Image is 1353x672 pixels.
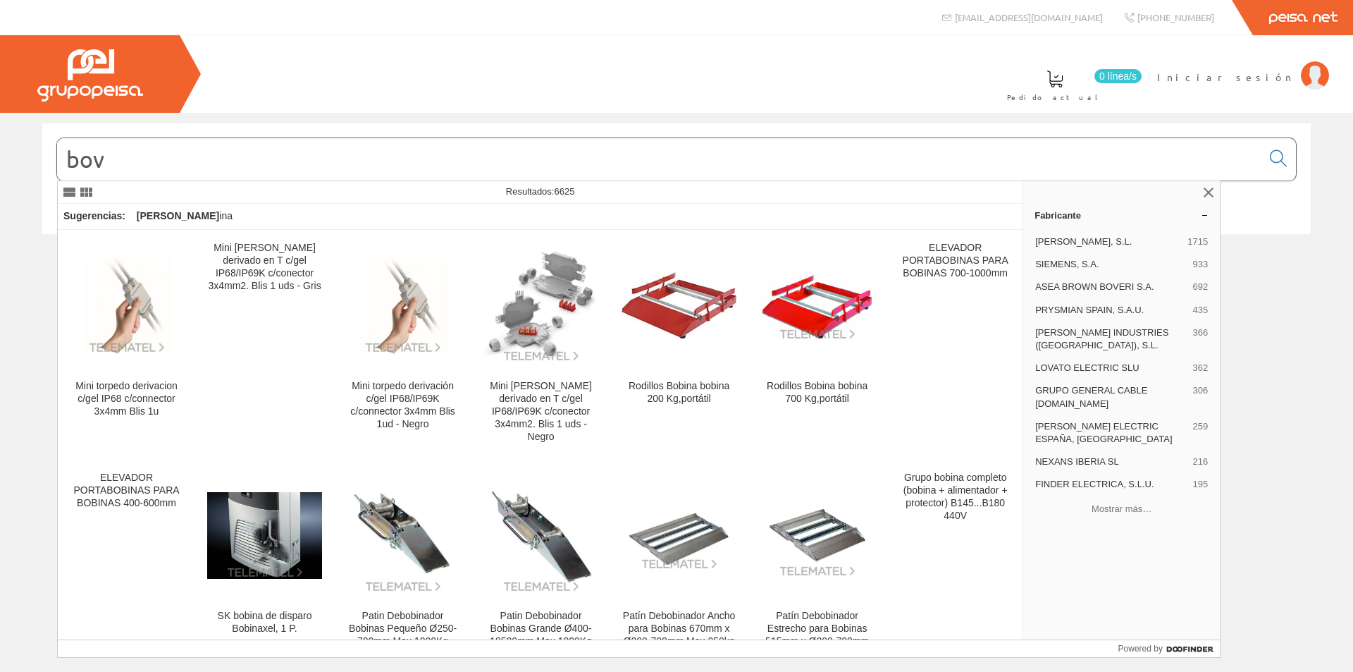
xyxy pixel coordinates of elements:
[483,610,598,648] div: Patin Debobinador Bobinas Grande Ø400-18500mm Max 1000Kg
[1035,281,1187,293] span: ASEA BROWN BOVERI S.A.
[1118,642,1163,655] span: Powered by
[207,492,322,578] img: SK bobina de disparo Bobinaxel, 1 P.
[57,138,1261,181] input: Buscar...
[1157,59,1329,72] a: Iniciar sesión
[955,11,1103,23] span: [EMAIL_ADDRESS][DOMAIN_NAME]
[69,472,184,510] div: ELEVADOR PORTABOBINAS PARA BOBINAS 400-600mm
[1192,478,1208,491] span: 195
[1192,420,1208,446] span: 259
[1192,362,1208,374] span: 362
[1157,70,1294,84] span: Iniciar sesión
[483,380,598,444] div: Mini [PERSON_NAME] derivado en T c/gel IP68/IP69K c/conector 3x4mm2. Blis 1 uds - Negro
[554,186,574,197] span: 6625
[483,248,598,362] img: Mini torp derivado en T c/gel IP68/IP69K c/conector 3x4mm2. Blis 1 uds - Negro
[1035,362,1187,374] span: LOVATO ELECTRIC SLU
[898,472,1013,523] div: Grupo bobina completo (bobina + alimentador + protector) B145...B180 440V
[42,252,1311,264] div: © Grupo Peisa
[1035,420,1187,446] span: [PERSON_NAME] ELECTRIC ESPAÑA, [GEOGRAPHIC_DATA]
[1192,384,1208,410] span: 306
[1192,258,1208,271] span: 933
[483,478,598,593] img: Patin Debobinador Bobinas Grande Ø400-18500mm Max 1000Kg
[1192,326,1208,352] span: 366
[1094,69,1142,83] span: 0 línea/s
[1023,204,1220,226] a: Fabricante
[1035,258,1187,271] span: SIEMENS, S.A.
[760,494,875,578] img: Patín Debobinador Estrecho para Bobinas 515mm x Ø200-700mm Max 200kg
[1035,456,1187,468] span: NEXANS IBERIA SL
[1192,281,1208,293] span: 692
[622,610,736,648] div: Patín Debobinador Ancho para Bobinas 670mm x Ø200-700mm Max 250kg
[334,231,471,460] a: Mini torpedo derivación c/gel IP68/IP69K c/connector 3x4mm Blis 1ud - Negro Mini torpedo derivaci...
[1187,236,1208,248] span: 1715
[886,231,1024,460] a: ELEVADOR PORTABOBINAS PARA BOBINAS 700-1000mm
[58,231,195,460] a: Mini torpedo derivacion c/gel IP68 c/connector 3x4mm Blis 1u Mini torpedo derivacion c/gel IP68 c...
[1029,497,1214,520] button: Mostrar más…
[622,380,736,405] div: Rodillos Bobina bobina 200 Kg,portátil
[760,380,875,405] div: Rodillos Bobina bobina 700 Kg,portátil
[69,257,184,353] img: Mini torpedo derivacion c/gel IP68 c/connector 3x4mm Blis 1u
[1192,304,1208,317] span: 435
[610,231,748,460] a: Rodillos Bobina bobina 200 Kg,portátil Rodillos Bobina bobina 200 Kg,portátil
[898,242,1013,280] div: ELEVADOR PORTABOBINAS PARA BOBINAS 700-1000mm
[622,501,736,570] img: Patín Debobinador Ancho para Bobinas 670mm x Ø200-700mm Max 250kg
[760,610,875,661] div: Patín Debobinador Estrecho para Bobinas 515mm x Ø200-700mm Max 200kg
[1007,90,1103,104] span: Pedido actual
[196,231,333,460] a: Mini [PERSON_NAME] derivado en T c/gel IP68/IP69K c/conector 3x4mm2. Blis 1 uds - Gris
[1035,304,1187,317] span: PRYSMIAN SPAIN, S.A.U.
[207,242,322,293] div: Mini [PERSON_NAME] derivado en T c/gel IP68/IP69K c/conector 3x4mm2. Blis 1 uds - Gris
[345,478,460,593] img: Patin Debobinador Bobinas Pequeño Ø250-700mm Max 1000Kg
[37,49,143,102] img: Grupo Peisa
[58,207,128,226] div: Sugerencias:
[1035,478,1187,491] span: FINDER ELECTRICA, S.L.U.
[345,257,460,353] img: Mini torpedo derivación c/gel IP68/IP69K c/connector 3x4mm Blis 1ud - Negro
[69,380,184,418] div: Mini torpedo derivacion c/gel IP68 c/connector 3x4mm Blis 1u
[345,380,460,431] div: Mini torpedo derivación c/gel IP68/IP69K c/connector 3x4mm Blis 1ud - Negro
[506,186,575,197] span: Resultados:
[131,204,238,229] div: ina
[1035,236,1182,248] span: [PERSON_NAME], S.L.
[1192,456,1208,468] span: 216
[748,231,886,460] a: Rodillos Bobina bobina 700 Kg,portátil Rodillos Bobina bobina 700 Kg,portátil
[137,210,219,221] strong: [PERSON_NAME]
[472,231,610,460] a: Mini torp derivado en T c/gel IP68/IP69K c/conector 3x4mm2. Blis 1 uds - Negro Mini [PERSON_NAME]...
[345,610,460,648] div: Patin Debobinador Bobinas Pequeño Ø250-700mm Max 1000Kg
[1118,640,1221,657] a: Powered by
[1035,326,1187,352] span: [PERSON_NAME] INDUSTRIES ([GEOGRAPHIC_DATA]), S.L.
[207,610,322,635] div: SK bobina de disparo Bobinaxel, 1 P.
[1137,11,1214,23] span: [PHONE_NUMBER]
[622,272,736,338] img: Rodillos Bobina bobina 200 Kg,portátil
[760,270,875,341] img: Rodillos Bobina bobina 700 Kg,portátil
[1035,384,1187,410] span: GRUPO GENERAL CABLE [DOMAIN_NAME]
